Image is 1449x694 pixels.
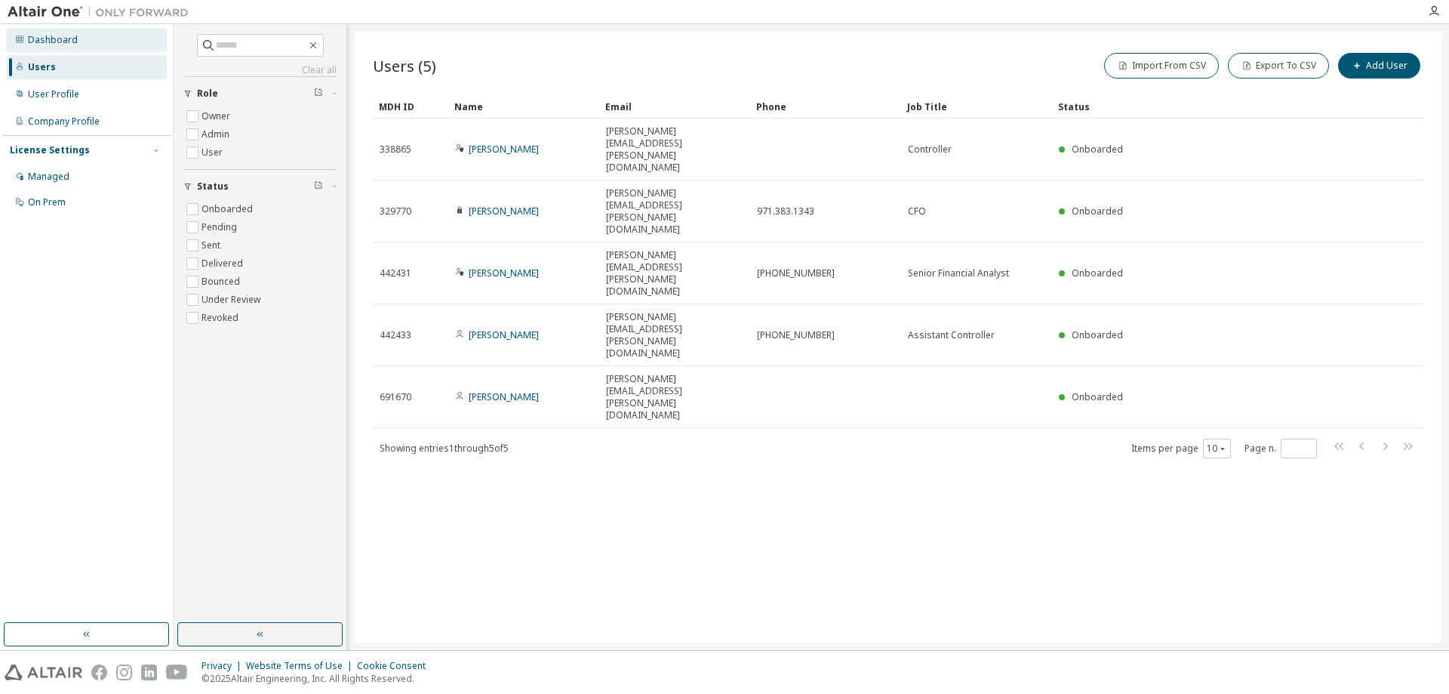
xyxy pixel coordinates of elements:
[5,665,82,680] img: altair_logo.svg
[202,672,435,685] p: © 2025 Altair Engineering, Inc. All Rights Reserved.
[1228,53,1329,79] button: Export To CSV
[28,88,79,100] div: User Profile
[454,94,593,119] div: Name
[380,267,411,279] span: 442431
[314,88,323,100] span: Clear filter
[469,205,539,217] a: [PERSON_NAME]
[469,267,539,279] a: [PERSON_NAME]
[202,660,246,672] div: Privacy
[10,144,90,156] div: License Settings
[908,143,952,156] span: Controller
[202,107,233,125] label: Owner
[380,205,411,217] span: 329770
[606,373,743,421] span: [PERSON_NAME][EMAIL_ADDRESS][PERSON_NAME][DOMAIN_NAME]
[380,442,509,455] span: Showing entries 1 through 5 of 5
[379,94,442,119] div: MDH ID
[1207,443,1227,455] button: 10
[1104,53,1219,79] button: Import From CSV
[606,187,743,236] span: [PERSON_NAME][EMAIL_ADDRESS][PERSON_NAME][DOMAIN_NAME]
[357,660,435,672] div: Cookie Consent
[202,309,241,327] label: Revoked
[908,267,1009,279] span: Senior Financial Analyst
[28,116,100,128] div: Company Profile
[908,205,926,217] span: CFO
[197,180,229,193] span: Status
[1072,390,1123,403] span: Onboarded
[166,665,188,680] img: youtube.svg
[1131,439,1231,458] span: Items per page
[1072,267,1123,279] span: Onboarded
[908,329,995,341] span: Assistant Controller
[202,143,226,162] label: User
[314,180,323,193] span: Clear filter
[1338,53,1420,79] button: Add User
[183,77,337,110] button: Role
[28,61,56,73] div: Users
[373,55,436,76] span: Users (5)
[197,88,218,100] span: Role
[116,665,132,680] img: instagram.svg
[1072,205,1123,217] span: Onboarded
[756,94,895,119] div: Phone
[28,171,69,183] div: Managed
[606,125,743,174] span: [PERSON_NAME][EMAIL_ADDRESS][PERSON_NAME][DOMAIN_NAME]
[380,391,411,403] span: 691670
[907,94,1046,119] div: Job Title
[202,200,256,218] label: Onboarded
[469,390,539,403] a: [PERSON_NAME]
[28,196,66,208] div: On Prem
[757,205,814,217] span: 971.383.1343
[1072,143,1123,156] span: Onboarded
[183,170,337,203] button: Status
[380,143,411,156] span: 338865
[246,660,357,672] div: Website Terms of Use
[380,329,411,341] span: 442433
[141,665,157,680] img: linkedin.svg
[1244,439,1317,458] span: Page n.
[183,64,337,76] a: Clear all
[606,311,743,359] span: [PERSON_NAME][EMAIL_ADDRESS][PERSON_NAME][DOMAIN_NAME]
[469,143,539,156] a: [PERSON_NAME]
[202,236,223,254] label: Sent
[202,125,232,143] label: Admin
[469,328,539,341] a: [PERSON_NAME]
[202,218,240,236] label: Pending
[757,267,835,279] span: [PHONE_NUMBER]
[202,273,243,291] label: Bounced
[1072,328,1123,341] span: Onboarded
[202,254,246,273] label: Delivered
[1058,94,1345,119] div: Status
[757,329,835,341] span: [PHONE_NUMBER]
[91,665,107,680] img: facebook.svg
[202,291,263,309] label: Under Review
[8,5,196,20] img: Altair One
[28,34,78,46] div: Dashboard
[606,249,743,298] span: [PERSON_NAME][EMAIL_ADDRESS][PERSON_NAME][DOMAIN_NAME]
[605,94,744,119] div: Email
